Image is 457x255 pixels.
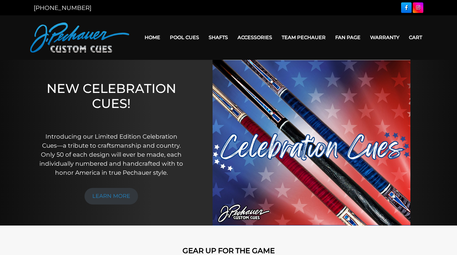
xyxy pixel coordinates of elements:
a: Accessories [233,30,277,45]
a: Fan Page [330,30,365,45]
a: Cart [404,30,427,45]
strong: GEAR UP FOR THE GAME [182,246,275,255]
a: Team Pechauer [277,30,330,45]
img: Pechauer Custom Cues [30,23,129,53]
a: [PHONE_NUMBER] [34,4,91,11]
a: Pool Cues [165,30,204,45]
a: Shafts [204,30,233,45]
p: Introducing our Limited Edition Celebration Cues—a tribute to craftsmanship and country. Only 50 ... [37,132,185,177]
a: Warranty [365,30,404,45]
a: Home [140,30,165,45]
a: LEARN MORE [84,188,138,204]
h1: NEW CELEBRATION CUES! [37,81,185,124]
